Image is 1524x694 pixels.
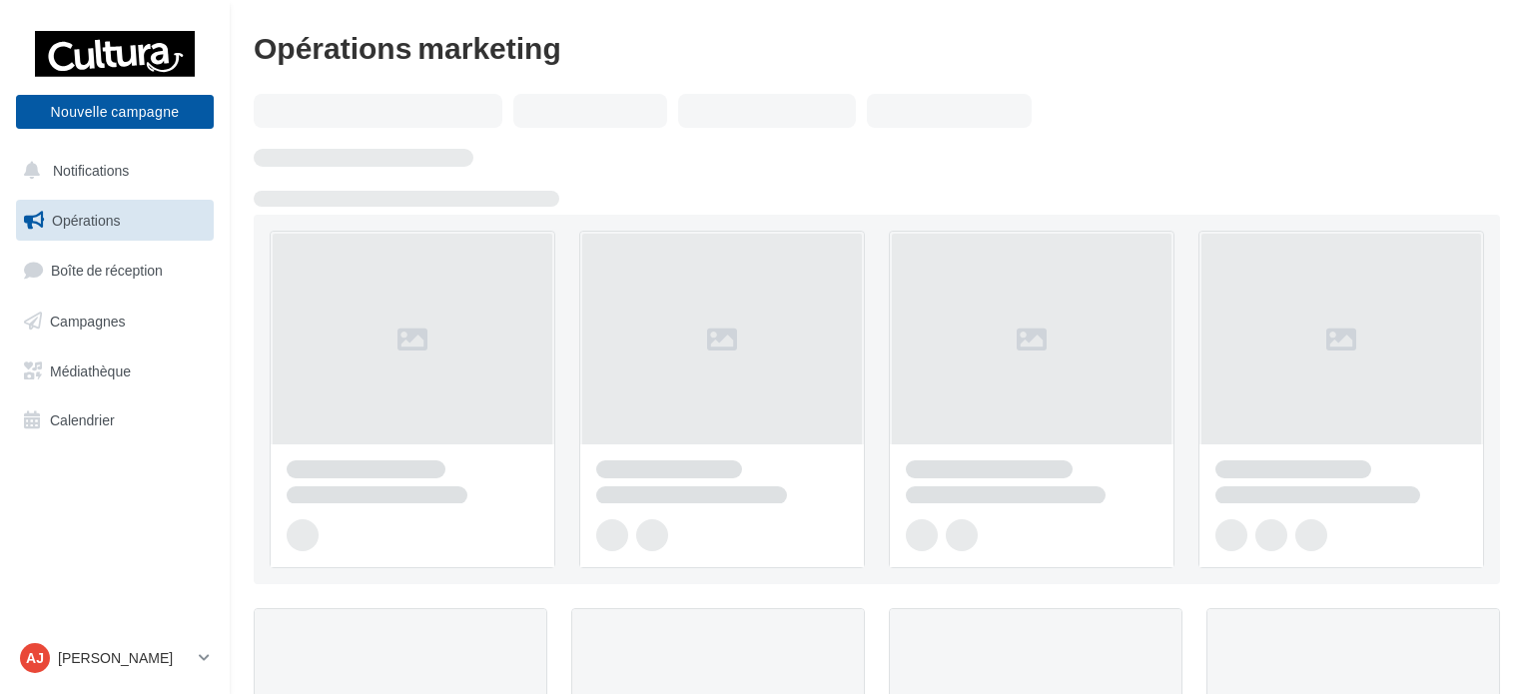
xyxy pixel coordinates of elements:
a: Boîte de réception [12,249,218,292]
span: Campagnes [50,313,126,330]
span: Calendrier [50,411,115,428]
a: Médiathèque [12,350,218,392]
a: Campagnes [12,301,218,343]
div: Opérations marketing [254,32,1500,62]
a: AJ [PERSON_NAME] [16,639,214,677]
span: Opérations [52,212,120,229]
span: AJ [26,648,44,668]
span: Notifications [53,162,129,179]
span: Médiathèque [50,361,131,378]
span: Boîte de réception [51,262,163,279]
p: [PERSON_NAME] [58,648,191,668]
a: Opérations [12,200,218,242]
button: Nouvelle campagne [16,95,214,129]
a: Calendrier [12,399,218,441]
button: Notifications [12,150,210,192]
